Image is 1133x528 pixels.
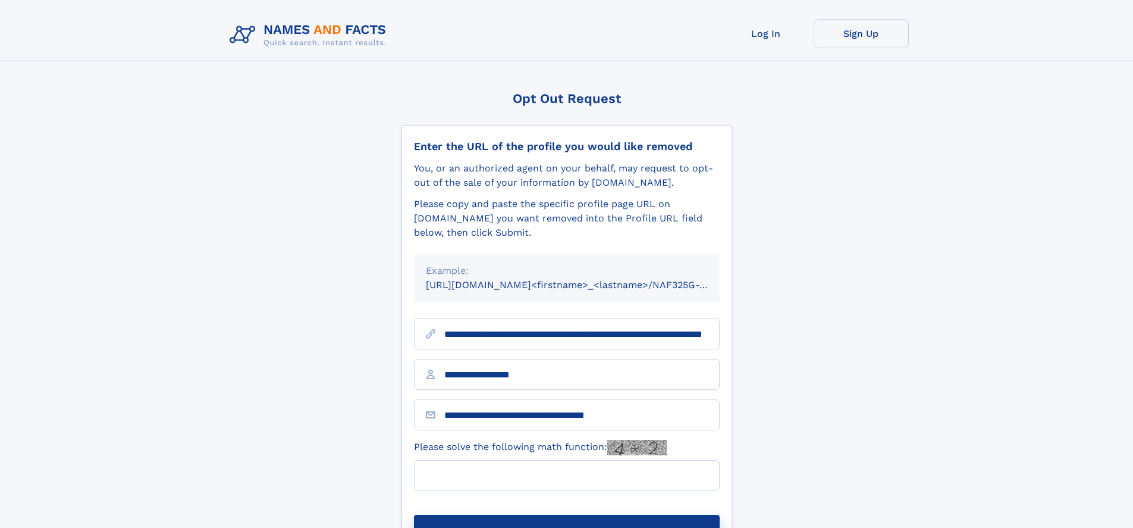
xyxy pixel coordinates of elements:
a: Log In [718,19,814,48]
div: Enter the URL of the profile you would like removed [414,140,720,153]
div: Opt Out Request [401,91,732,106]
label: Please solve the following math function: [414,440,667,455]
div: You, or an authorized agent on your behalf, may request to opt-out of the sale of your informatio... [414,161,720,190]
img: Logo Names and Facts [225,19,396,51]
div: Please copy and paste the specific profile page URL on [DOMAIN_NAME] you want removed into the Pr... [414,197,720,240]
small: [URL][DOMAIN_NAME]<firstname>_<lastname>/NAF325G-xxxxxxxx [426,279,742,290]
a: Sign Up [814,19,909,48]
div: Example: [426,264,708,278]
